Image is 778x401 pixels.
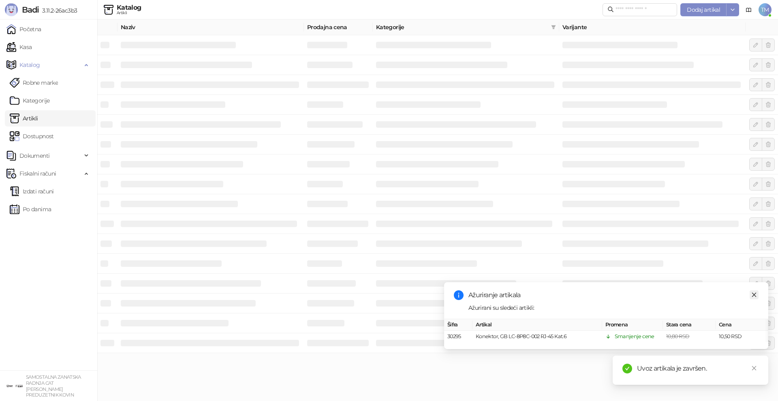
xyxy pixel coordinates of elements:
[602,319,663,331] th: Promena
[304,19,373,35] th: Prodajna cena
[750,364,759,373] a: Close
[716,319,768,331] th: Cena
[5,3,18,16] img: Logo
[472,331,602,343] td: Konektor, GB LC-8P8C-002 RJ-45 Kat.6
[559,19,746,35] th: Varijante
[687,6,720,13] span: Dodaj artikal
[637,364,759,373] div: Uvoz artikala je završen.
[19,57,40,73] span: Katalog
[472,319,602,331] th: Artikal
[444,319,472,331] th: Šifra
[716,331,768,343] td: 10,50 RSD
[468,303,759,312] div: Ažurirani su sledeći artikli:
[10,92,50,109] a: Kategorije
[759,3,772,16] span: TM
[615,332,654,341] div: Smanjenje cene
[376,23,548,32] span: Kategorije
[19,148,49,164] span: Dokumenti
[104,5,113,15] img: Artikli
[6,378,23,394] img: 64x64-companyLogo-ae27db6e-dfce-48a1-b68e-83471bd1bffd.png
[666,333,689,339] span: 10,80 RSD
[22,5,39,15] span: Badi
[117,11,141,15] div: Artikli
[663,319,716,331] th: Stara cena
[118,19,304,35] th: Naziv
[751,365,757,371] span: close
[19,165,56,182] span: Fiskalni računi
[551,25,556,30] span: filter
[622,364,632,373] span: check-circle
[742,3,755,16] a: Dokumentacija
[26,374,81,398] small: SAMOSTALNA ZANATSKA RADNJA CAT [PERSON_NAME] PREDUZETNIK KOVIN
[6,21,41,37] a: Početna
[117,4,141,11] div: Katalog
[680,3,727,16] button: Dodaj artikal
[750,290,759,299] a: Close
[468,290,759,300] div: Ažuriranje artikala
[751,292,757,298] span: close
[549,21,558,33] span: filter
[10,128,54,144] a: Dostupnost
[10,201,51,217] a: Po danima
[454,290,464,300] span: info-circle
[6,39,32,55] a: Kasa
[39,7,77,14] span: 3.11.2-26ac3b3
[10,75,58,91] a: Robne marke
[444,331,472,343] td: 30295
[10,183,54,199] a: Izdati računi
[10,110,38,127] a: ArtikliArtikli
